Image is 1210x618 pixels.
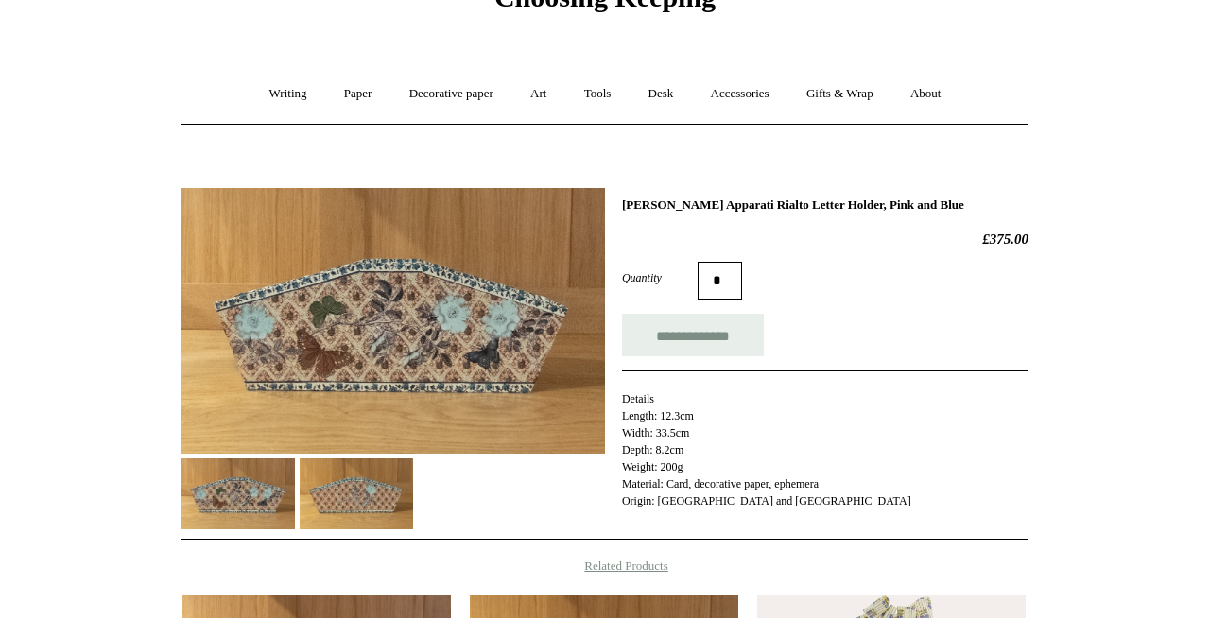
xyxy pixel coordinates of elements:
a: Tools [567,69,629,119]
p: Details Length: 12.3cm Width: 33.5cm Depth: 8.2cm Weight: 200g Material: Card, decorative paper, ... [622,390,1028,509]
h1: [PERSON_NAME] Apparati Rialto Letter Holder, Pink and Blue [622,197,1028,213]
a: About [893,69,959,119]
a: Writing [252,69,324,119]
a: Paper [327,69,389,119]
a: Art [513,69,563,119]
h4: Related Products [132,558,1078,574]
h2: £375.00 [622,231,1028,248]
a: Accessories [694,69,786,119]
a: Decorative paper [392,69,510,119]
img: Scanlon Apparati Rialto Letter Holder, Pink and Blue [300,458,413,529]
a: Gifts & Wrap [789,69,890,119]
a: Desk [631,69,691,119]
img: Scanlon Apparati Rialto Letter Holder, Pink and Blue [181,188,605,454]
label: Quantity [622,269,698,286]
img: Scanlon Apparati Rialto Letter Holder, Pink and Blue [181,458,295,529]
